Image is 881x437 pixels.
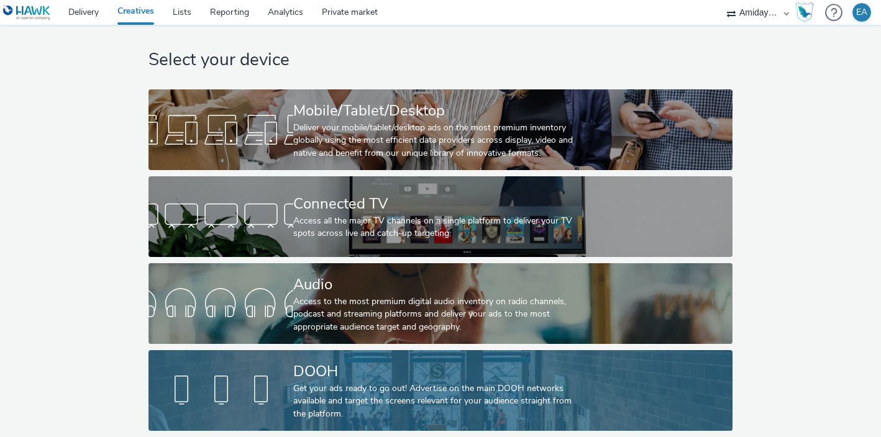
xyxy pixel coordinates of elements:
[293,122,583,160] div: Deliver your mobile/tablet/desktop ads on the most premium inventory globally using the most effi...
[856,3,867,22] div: EA
[293,361,583,382] div: DOOH
[293,295,583,333] div: Access to the most premium digital audio inventory on radio channels, podcast and streaming platf...
[795,2,819,22] a: Hawk Academy
[293,274,583,295] div: Audio
[293,100,583,122] div: Mobile/Tablet/Desktop
[3,5,51,20] img: undefined Logo
[148,48,733,72] h1: Select your device
[293,215,583,240] div: Access all the major TV channels on a single platform to deliver your TV spots across live and ca...
[293,193,583,215] div: Connected TV
[148,263,733,344] a: AudioAccess to the most premium digital audio inventory on radio channels, podcast and streaming ...
[795,2,814,22] img: Hawk Academy
[148,350,733,431] a: DOOHGet your ads ready to go out! Advertise on the main DOOH networks available and target the sc...
[148,176,733,257] a: Connected TVAccess all the major TV channels on a single platform to deliver your TV spots across...
[148,89,733,170] a: Mobile/Tablet/DesktopDeliver your mobile/tablet/desktop ads on the most premium inventory globall...
[293,382,583,420] div: Get your ads ready to go out! Advertise on the main DOOH networks available and target the screen...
